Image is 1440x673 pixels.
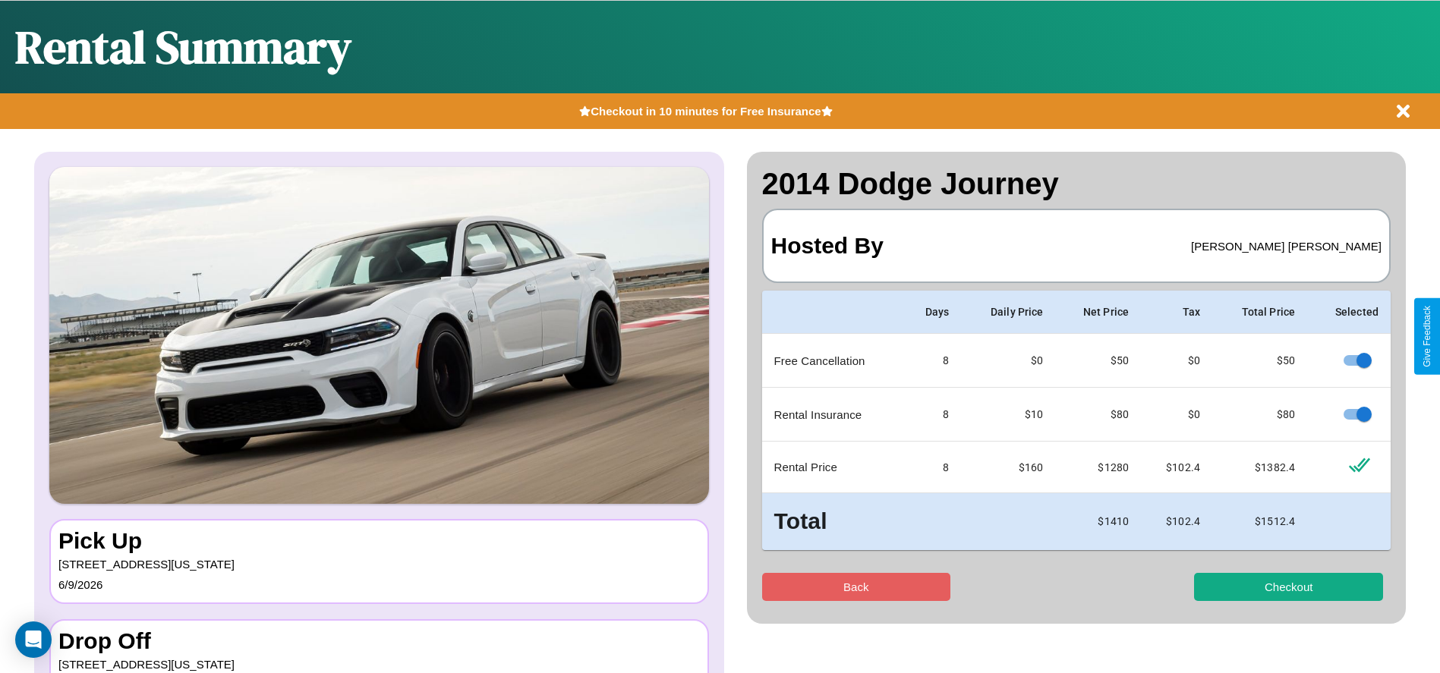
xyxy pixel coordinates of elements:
td: $ 102.4 [1141,442,1212,493]
p: Free Cancellation [774,351,891,371]
p: [STREET_ADDRESS][US_STATE] [58,554,700,574]
td: $0 [1141,388,1212,442]
td: $ 1382.4 [1212,442,1307,493]
table: simple table [762,291,1391,550]
td: 8 [903,388,962,442]
td: $ 1280 [1056,442,1142,493]
td: $ 50 [1056,334,1142,388]
div: Open Intercom Messenger [15,621,52,658]
th: Net Price [1056,291,1142,334]
td: $0 [1141,334,1212,388]
p: 6 / 9 / 2026 [58,574,700,595]
h3: Pick Up [58,528,700,554]
button: Checkout [1194,573,1383,601]
td: $ 1410 [1056,493,1142,550]
td: $10 [962,388,1056,442]
h3: Drop Off [58,628,700,654]
td: $ 80 [1212,388,1307,442]
td: 8 [903,334,962,388]
td: $ 80 [1056,388,1142,442]
td: $ 50 [1212,334,1307,388]
td: $ 1512.4 [1212,493,1307,550]
th: Tax [1141,291,1212,334]
td: $0 [962,334,1056,388]
div: Give Feedback [1422,306,1432,367]
th: Daily Price [962,291,1056,334]
button: Back [762,573,951,601]
th: Total Price [1212,291,1307,334]
th: Selected [1307,291,1391,334]
td: $ 160 [962,442,1056,493]
p: Rental Price [774,457,891,477]
td: $ 102.4 [1141,493,1212,550]
h3: Hosted By [771,218,884,274]
p: Rental Insurance [774,404,891,425]
td: 8 [903,442,962,493]
p: [PERSON_NAME] [PERSON_NAME] [1191,236,1382,256]
th: Days [903,291,962,334]
h1: Rental Summary [15,16,351,78]
h2: 2014 Dodge Journey [762,167,1391,201]
b: Checkout in 10 minutes for Free Insurance [591,105,821,118]
h3: Total [774,505,891,538]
